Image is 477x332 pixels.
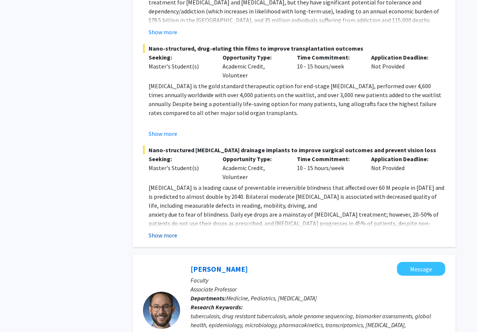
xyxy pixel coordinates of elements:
[149,53,212,62] p: Seeking:
[149,163,212,172] div: Master's Student(s)
[371,53,434,62] p: Application Deadline:
[366,154,440,181] div: Not Provided
[191,294,226,302] b: Departments:
[149,183,445,210] p: [MEDICAL_DATA] is a leading cause of preventable irreversible blindness that affected over 60 M p...
[292,53,366,80] div: 10 - 15 hours/week
[149,129,177,138] button: Show more
[149,62,212,71] div: Master's Student(s)
[191,276,445,285] p: Faculty
[143,44,445,53] span: Nano-structured, drug-eluting thin films to improve transplantation outcomes
[149,231,177,240] button: Show more
[297,154,360,163] p: Time Commitment:
[371,154,434,163] p: Application Deadline:
[149,154,212,163] p: Seeking:
[143,146,445,154] span: Nano-structured [MEDICAL_DATA] drainage implants to improve surgical outcomes and prevent vision ...
[397,262,445,276] button: Message Jeffrey Tornheim
[223,53,286,62] p: Opportunity Type:
[149,82,445,117] p: [MEDICAL_DATA] is the gold standard therapeutic option for end-stage [MEDICAL_DATA], performed ov...
[6,299,32,326] iframe: Chat
[217,53,292,80] div: Academic Credit, Volunteer
[149,210,445,264] p: anxiety due to fear of blindness. Daily eye drops are a mainstay of [MEDICAL_DATA] treatment; how...
[297,53,360,62] p: Time Commitment:
[191,285,445,294] p: Associate Professor
[217,154,292,181] div: Academic Credit, Volunteer
[226,294,317,302] span: Medicine, Pediatrics, [MEDICAL_DATA]
[292,154,366,181] div: 10 - 15 hours/week
[191,303,243,311] b: Research Keywords:
[149,28,177,36] button: Show more
[223,154,286,163] p: Opportunity Type:
[366,53,440,80] div: Not Provided
[191,264,248,274] a: [PERSON_NAME]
